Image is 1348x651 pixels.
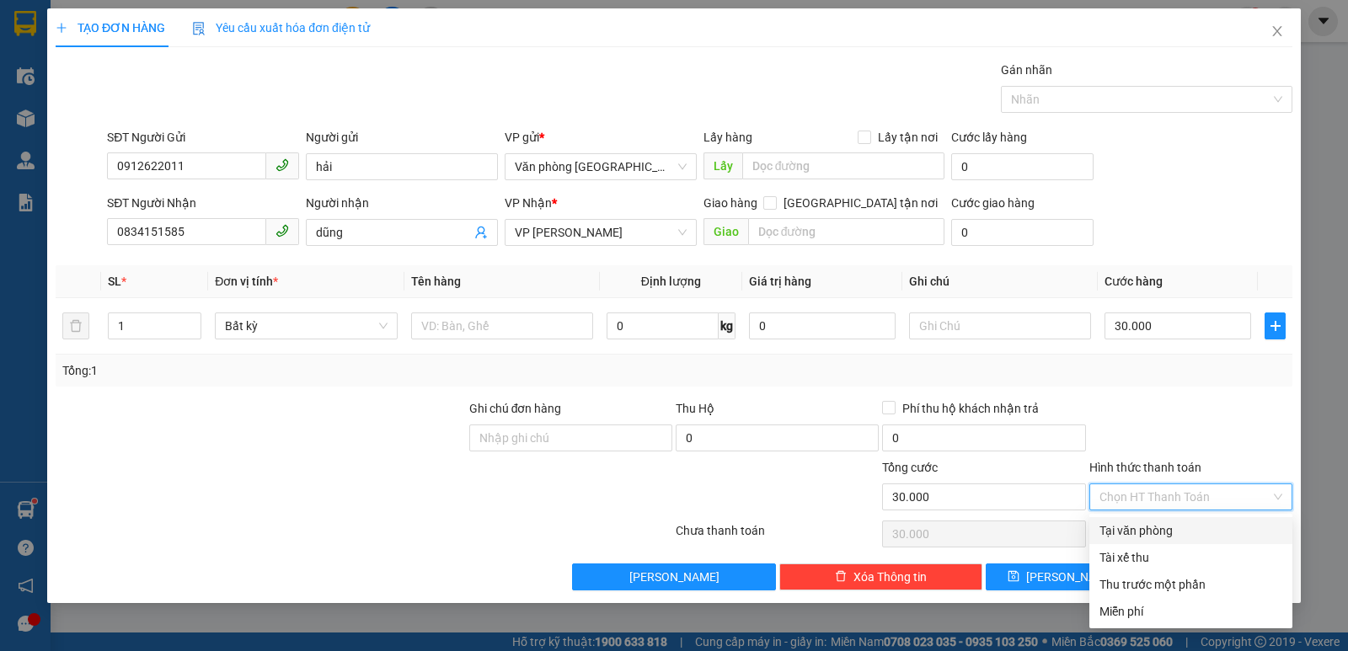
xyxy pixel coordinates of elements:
input: 0 [749,312,896,339]
span: Đơn vị tính [215,275,278,288]
label: Cước lấy hàng [951,131,1027,144]
input: Dọc đường [748,218,945,245]
div: Tại văn phòng [1099,521,1282,540]
div: VP gửi [505,128,697,147]
span: Phí thu hộ khách nhận trả [896,399,1046,418]
label: Hình thức thanh toán [1089,461,1201,474]
button: plus [1265,312,1286,339]
input: Ghi Chú [909,312,1091,339]
span: Văn phòng Ninh Bình [515,154,687,179]
span: plus [56,22,67,34]
div: Người gửi [306,128,498,147]
label: Ghi chú đơn hàng [469,402,562,415]
input: Cước giao hàng [951,219,1094,246]
span: Lấy tận nơi [871,128,944,147]
span: phone [275,224,289,237]
th: Ghi chú [902,265,1098,298]
li: Số 2 [PERSON_NAME], [GEOGRAPHIC_DATA] [94,41,382,62]
div: Tài xế thu [1099,548,1282,567]
span: Cước hàng [1105,275,1163,288]
div: Thu trước một phần [1099,575,1282,594]
span: Tên hàng [411,275,461,288]
button: Close [1254,8,1301,56]
span: Yêu cầu xuất hóa đơn điện tử [192,21,370,35]
span: Xóa Thông tin [853,568,927,586]
span: [PERSON_NAME] [1026,568,1116,586]
input: Cước lấy hàng [951,153,1094,180]
div: SĐT Người Nhận [107,194,299,212]
span: TẠO ĐƠN HÀNG [56,21,165,35]
span: delete [835,570,847,584]
button: save[PERSON_NAME] [986,563,1137,590]
span: plus [1265,319,1285,333]
span: Giao hàng [703,196,757,210]
input: Ghi chú đơn hàng [469,424,672,451]
b: Duy Khang Limousine [136,19,339,40]
div: Miễn phí [1099,602,1282,621]
div: Chưa thanh toán [674,521,880,551]
span: Lấy hàng [703,131,752,144]
span: kg [719,312,736,339]
div: SĐT Người Gửi [107,128,299,147]
input: Dọc đường [742,152,945,179]
button: delete [62,312,89,339]
h1: NB1509250004 [184,122,292,159]
span: save [1008,570,1019,584]
img: logo.jpg [21,21,105,105]
b: Gửi khách hàng [158,87,316,108]
label: Cước giao hàng [951,196,1035,210]
span: Bất kỳ [225,313,387,339]
span: [PERSON_NAME] [629,568,719,586]
span: SL [108,275,121,288]
span: Định lượng [641,275,701,288]
li: Hotline: 19003086 [94,62,382,83]
span: Tổng cước [882,461,938,474]
div: Tổng: 1 [62,361,522,380]
input: VD: Bàn, Ghế [411,312,593,339]
span: Giá trị hàng [749,275,811,288]
span: Lấy [703,152,742,179]
button: [PERSON_NAME] [572,563,775,590]
span: Thu Hộ [676,402,714,415]
span: VP Thịnh Liệt [515,220,687,245]
span: [GEOGRAPHIC_DATA] tận nơi [777,194,944,212]
span: Giao [703,218,748,245]
span: user-add [474,226,488,239]
button: deleteXóa Thông tin [779,563,982,590]
label: Gán nhãn [1001,63,1052,77]
img: icon [192,22,206,35]
span: phone [275,158,289,172]
span: close [1270,24,1284,38]
b: GỬI : Văn phòng [GEOGRAPHIC_DATA] [21,122,174,235]
div: Người nhận [306,194,498,212]
span: VP Nhận [505,196,552,210]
